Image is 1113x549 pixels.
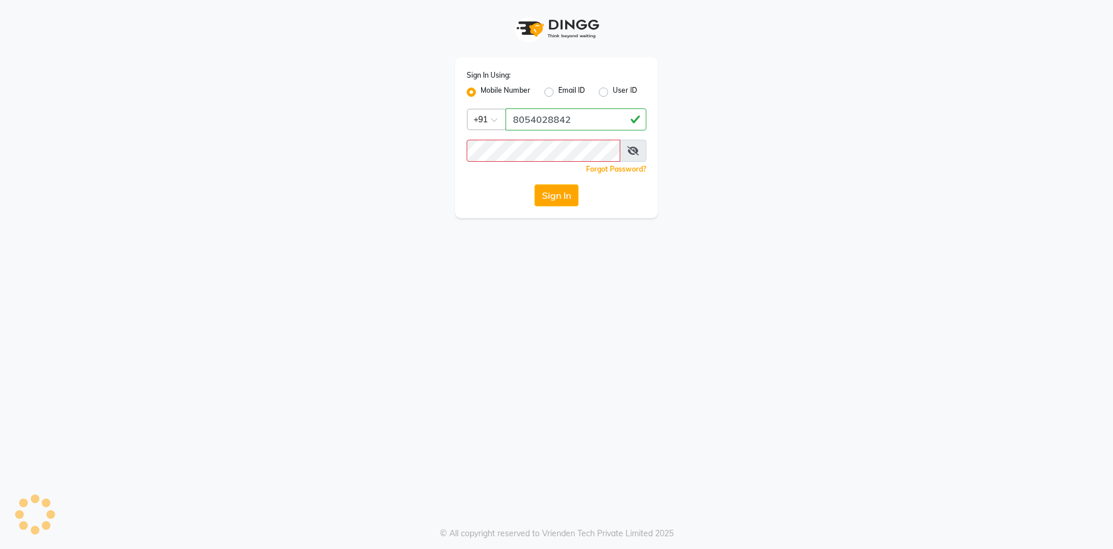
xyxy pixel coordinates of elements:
[586,165,646,173] a: Forgot Password?
[510,12,603,46] img: logo1.svg
[467,140,620,162] input: Username
[534,184,579,206] button: Sign In
[481,85,530,99] label: Mobile Number
[558,85,585,99] label: Email ID
[505,108,646,130] input: Username
[613,85,637,99] label: User ID
[467,70,511,81] label: Sign In Using:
